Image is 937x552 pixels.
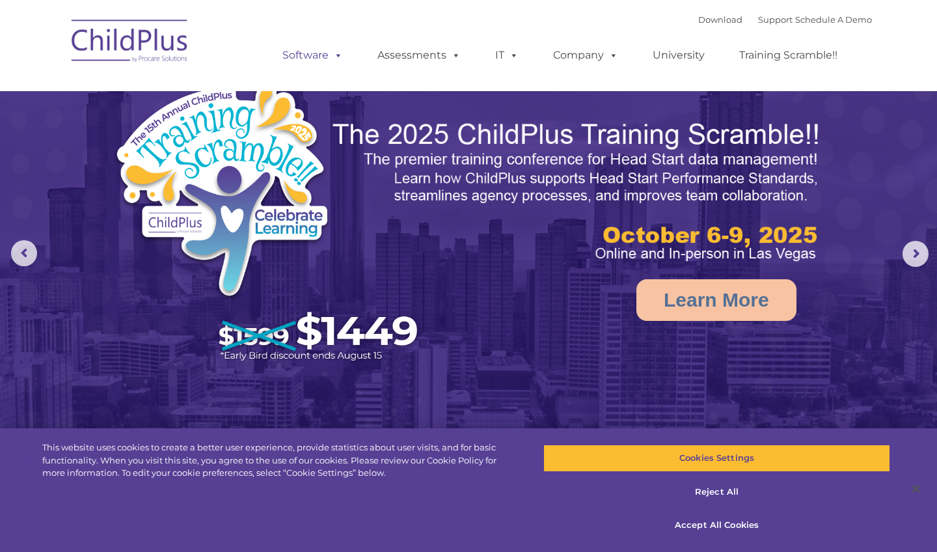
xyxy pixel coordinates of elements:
a: Company [540,42,631,68]
a: Download [698,14,742,25]
a: Assessments [364,42,474,68]
a: Schedule A Demo [795,14,872,25]
a: Training Scramble!! [726,42,850,68]
font: | [698,14,872,25]
button: Cookies Settings [543,445,890,472]
button: Accept All Cookies [543,512,890,539]
button: Reject All [543,478,890,506]
div: This website uses cookies to create a better user experience, provide statistics about user visit... [42,441,515,480]
img: ChildPlus by Procare Solutions [65,10,195,76]
a: Learn More [636,279,796,321]
a: IT [482,42,532,68]
a: Software [269,42,356,68]
a: University [640,42,718,68]
span: Phone number [181,139,236,149]
span: Last name [181,86,221,96]
a: Support [758,14,793,25]
button: Close [902,475,930,503]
